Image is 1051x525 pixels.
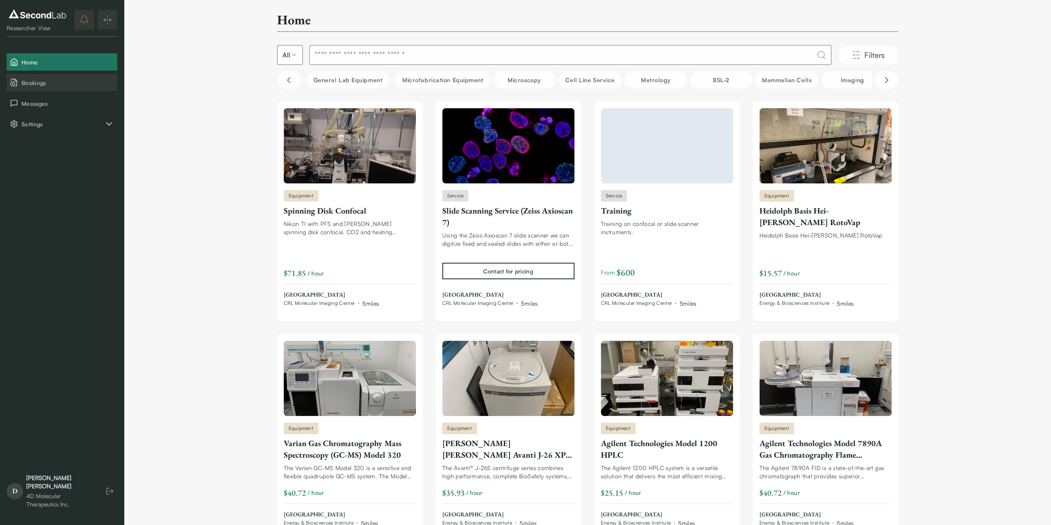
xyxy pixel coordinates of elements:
div: Heidolph Basis Hei-[PERSON_NAME] RotoVap [759,231,892,240]
img: logo [7,7,68,21]
span: / hour [783,488,800,497]
span: Equipment [764,192,789,200]
img: Varian Gas Chromatography Mass Spectroscopy (GC-MS) Model 320 [284,341,416,416]
h2: Home [277,12,311,28]
div: Agilent Technologies Model 1200 HPLC [601,437,733,461]
div: $25.15 [601,487,623,499]
span: Home [21,58,114,67]
button: Microfabrication Equipment [396,71,490,88]
img: Agilent Technologies Model 7890A Gas Chromatography Flame Ionization Detector [759,341,892,416]
span: $ 600 [617,266,635,279]
button: Mammalian Cells [755,71,818,88]
span: Filters [864,49,885,61]
div: The Avanti® J-26S centrifuge series combines high performance, complete BioSafety systems, and lo... [442,464,574,480]
a: Spinning Disk ConfocalEquipmentSpinning Disk ConfocalNikon TI with PFS and [PERSON_NAME] spinning... [284,108,416,308]
a: ServiceTrainingTraining on confocal or slide scanner instruments.From $600[GEOGRAPHIC_DATA]CRL Mo... [601,108,733,308]
button: Settings [7,115,117,133]
button: Log out [102,484,117,499]
span: Service [606,192,622,200]
span: [GEOGRAPHIC_DATA] [601,291,697,299]
a: Slide Scanning Service (Zeiss Axioscan 7)ServiceSlide Scanning Service (Zeiss Axioscan 7)Using th... [442,108,574,308]
span: Messages [21,99,114,108]
div: Using the Zeiss Axioscan 7 slide scanner we can digitize fixed and sealed slides with either or b... [442,231,574,248]
div: Researcher View [7,24,68,32]
button: Filters [838,46,898,64]
div: Agilent Technologies Model 7890A Gas Chromatography Flame Ionization Detector [759,437,892,461]
button: Cell line service [558,71,621,88]
button: Imaging [821,71,883,88]
div: 4D Molecular Therapeutics Inc. [26,492,94,508]
span: [GEOGRAPHIC_DATA] [442,511,537,519]
span: / hour [625,488,641,497]
span: From [601,266,635,279]
img: Spinning Disk Confocal [284,108,416,183]
button: Scroll right [875,71,898,89]
span: Energy & Biosciences Institute [759,300,830,306]
div: $40.72 [284,487,306,499]
div: $71.85 [284,267,306,279]
span: / hour [308,488,324,497]
span: CRL Molecular Imaging Center [442,300,514,306]
span: [GEOGRAPHIC_DATA] [759,291,854,299]
div: Varian Gas Chromatography Mass Spectroscopy (GC-MS) Model 320 [284,437,416,461]
div: $40.72 [759,487,782,499]
div: [PERSON_NAME] [PERSON_NAME] [26,474,94,490]
div: 5 miles [679,299,696,308]
button: Metrology [625,71,687,88]
span: [GEOGRAPHIC_DATA] [284,291,380,299]
span: CRL Molecular Imaging Center [284,300,355,306]
span: / hour [783,269,800,278]
span: [GEOGRAPHIC_DATA] [284,511,378,519]
div: The Agilent 1200 HPLC system is a versatile solution that delivers the most efficient mixing and ... [601,464,733,480]
div: Settings sub items [7,115,117,133]
span: / hour [466,488,483,497]
img: Slide Scanning Service (Zeiss Axioscan 7) [442,108,574,183]
button: notifications [74,10,94,30]
span: / hour [308,269,324,278]
div: Training on confocal or slide scanner instruments. [601,220,733,236]
span: [GEOGRAPHIC_DATA] [601,511,695,519]
div: Training [601,205,733,216]
span: Bookings [21,78,114,87]
span: Settings [21,120,104,128]
button: Expand/Collapse sidebar [97,10,117,30]
div: $15.57 [759,267,782,279]
button: BSL-2 [690,71,752,88]
div: Spinning Disk Confocal [284,205,416,216]
img: Beckman Coulter Avanti J-26 XP Centrifuge [442,341,574,416]
span: Equipment [289,425,313,432]
span: Equipment [764,425,789,432]
span: Equipment [606,425,631,432]
div: Contact for pricing [483,267,533,276]
span: Equipment [289,192,313,200]
div: The Varian GC-MS Model 320 is a sensitive and flexible quadrupole GC-MS system. The Model 320 pro... [284,464,416,480]
a: Heidolph Basis Hei-VAP HL RotoVapEquipmentHeidolph Basis Hei-[PERSON_NAME] RotoVapHeidolph Basis ... [759,108,892,308]
span: CRL Molecular Imaging Center [601,300,672,306]
span: D [7,483,23,499]
img: Agilent Technologies Model 1200 HPLC [601,341,733,416]
div: Slide Scanning Service (Zeiss Axioscan 7) [442,205,574,228]
div: $35.93 [442,487,465,499]
button: Home [7,53,117,71]
span: Equipment [447,425,472,432]
span: [GEOGRAPHIC_DATA] [759,511,854,519]
div: 5 miles [837,299,854,308]
div: [PERSON_NAME] [PERSON_NAME] Avanti J-26 XP Centrifuge [442,437,574,461]
img: Heidolph Basis Hei-VAP HL RotoVap [759,108,892,183]
button: Messages [7,95,117,112]
button: Microscopy [493,71,555,88]
span: [GEOGRAPHIC_DATA] [442,291,538,299]
div: Nikon TI with PFS and [PERSON_NAME] spinning disk confocal, CO2 and heating incubation chamber wi... [284,220,416,236]
button: General Lab equipment [307,71,389,88]
a: Bookings [7,74,117,91]
span: Service [447,192,464,200]
div: The Agilent 7890A FID is a state-of-the-art gas chromatograph that provides superior performance ... [759,464,892,480]
button: Select listing type [277,45,303,65]
div: 5 miles [362,299,379,308]
div: Heidolph Basis Hei-[PERSON_NAME] RotoVap [759,205,892,228]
